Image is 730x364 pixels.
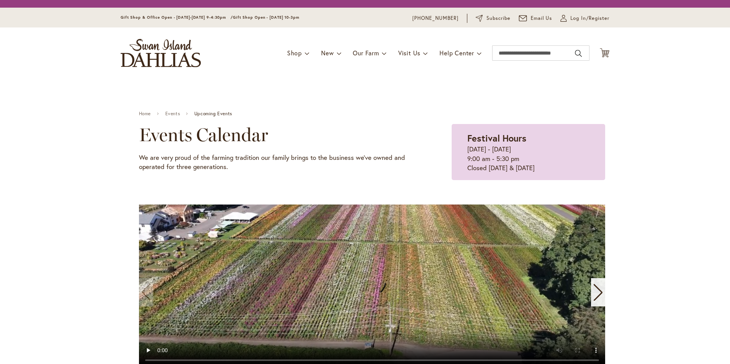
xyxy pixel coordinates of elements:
[165,111,180,116] a: Events
[398,49,420,57] span: Visit Us
[570,14,609,22] span: Log In/Register
[194,111,232,116] span: Upcoming Events
[139,124,413,145] h2: Events Calendar
[575,47,582,60] button: Search
[139,153,413,172] p: We are very proud of the farming tradition our family brings to the business we've owned and oper...
[233,15,299,20] span: Gift Shop Open - [DATE] 10-3pm
[412,14,459,22] a: [PHONE_NUMBER]
[121,39,201,67] a: store logo
[353,49,379,57] span: Our Farm
[439,49,474,57] span: Help Center
[560,14,609,22] a: Log In/Register
[139,111,151,116] a: Home
[531,14,552,22] span: Email Us
[287,49,302,57] span: Shop
[476,14,510,22] a: Subscribe
[121,15,233,20] span: Gift Shop & Office Open - [DATE]-[DATE] 9-4:30pm /
[467,145,589,172] p: [DATE] - [DATE] 9:00 am - 5:30 pm Closed [DATE] & [DATE]
[467,132,527,144] strong: Festival Hours
[519,14,552,22] a: Email Us
[321,49,334,57] span: New
[486,14,510,22] span: Subscribe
